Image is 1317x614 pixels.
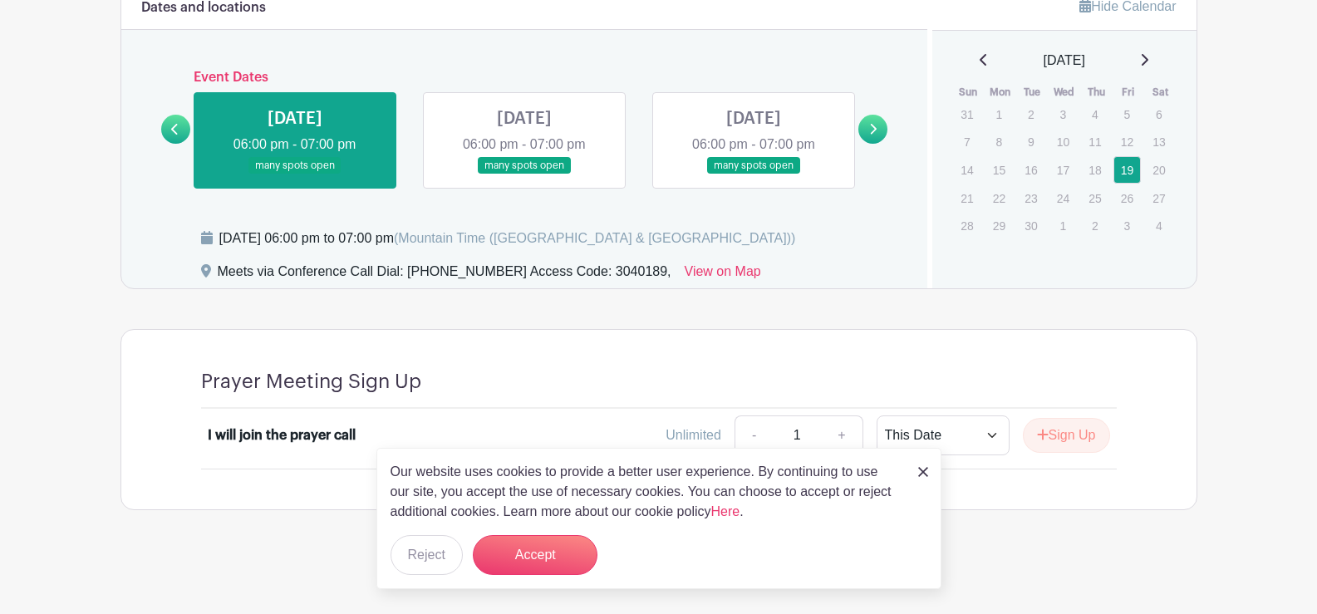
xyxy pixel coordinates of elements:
p: 21 [953,185,980,211]
p: 26 [1113,185,1141,211]
p: 4 [1081,101,1108,127]
th: Thu [1080,84,1113,101]
th: Sat [1144,84,1177,101]
p: 16 [1017,157,1044,183]
div: I will join the prayer call [208,425,356,445]
th: Sun [952,84,985,101]
p: 23 [1017,185,1044,211]
p: 3 [1049,101,1077,127]
button: Reject [391,535,463,575]
p: 5 [1113,101,1141,127]
span: [DATE] [1044,51,1085,71]
p: 8 [985,129,1013,155]
p: 25 [1081,185,1108,211]
div: [DATE] 06:00 pm to 07:00 pm [219,228,796,248]
p: 14 [953,157,980,183]
p: 27 [1145,185,1172,211]
p: 1 [1049,213,1077,238]
a: - [735,415,773,455]
th: Tue [1016,84,1049,101]
th: Fri [1113,84,1145,101]
p: 17 [1049,157,1077,183]
th: Wed [1049,84,1081,101]
p: 9 [1017,129,1044,155]
p: 2 [1081,213,1108,238]
div: Meets via Conference Call Dial: [PHONE_NUMBER] Access Code: 3040189, [218,262,671,288]
th: Mon [985,84,1017,101]
span: (Mountain Time ([GEOGRAPHIC_DATA] & [GEOGRAPHIC_DATA])) [394,231,795,245]
p: 3 [1113,213,1141,238]
p: 10 [1049,129,1077,155]
p: 12 [1113,129,1141,155]
p: Our website uses cookies to provide a better user experience. By continuing to use our site, you ... [391,462,901,522]
p: 22 [985,185,1013,211]
img: close_button-5f87c8562297e5c2d7936805f587ecaba9071eb48480494691a3f1689db116b3.svg [918,467,928,477]
p: 11 [1081,129,1108,155]
p: 6 [1145,101,1172,127]
a: View on Map [685,262,761,288]
p: 1 [985,101,1013,127]
button: Accept [473,535,597,575]
p: 13 [1145,129,1172,155]
button: Sign Up [1023,418,1110,453]
p: 29 [985,213,1013,238]
p: 28 [953,213,980,238]
p: 15 [985,157,1013,183]
p: 7 [953,129,980,155]
h6: Event Dates [190,70,859,86]
p: 18 [1081,157,1108,183]
a: + [821,415,862,455]
a: Here [711,504,740,518]
a: 19 [1113,156,1141,184]
p: 24 [1049,185,1077,211]
p: 2 [1017,101,1044,127]
p: 4 [1145,213,1172,238]
p: 20 [1145,157,1172,183]
h4: Prayer Meeting Sign Up [201,370,421,394]
div: Unlimited [666,425,721,445]
p: 30 [1017,213,1044,238]
p: 31 [953,101,980,127]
